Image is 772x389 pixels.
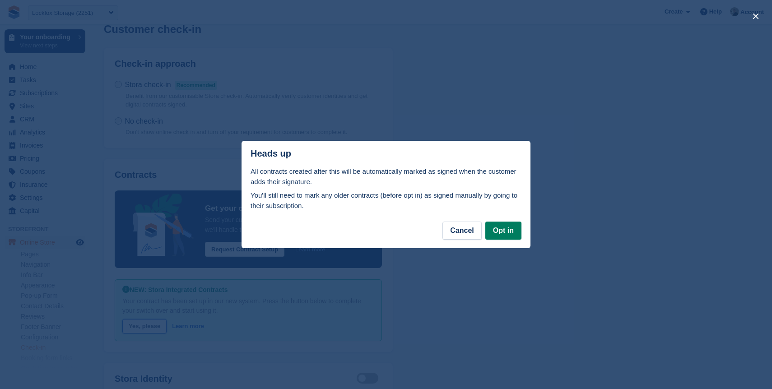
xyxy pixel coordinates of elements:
div: Heads up [251,148,521,159]
button: Cancel [442,222,481,240]
button: close [749,9,763,23]
button: Opt in [485,222,521,240]
p: You'll still need to mark any older contracts (before opt in) as signed manually by going to thei... [251,190,521,211]
p: All contracts created after this will be automatically marked as signed when the customer adds th... [251,167,521,187]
